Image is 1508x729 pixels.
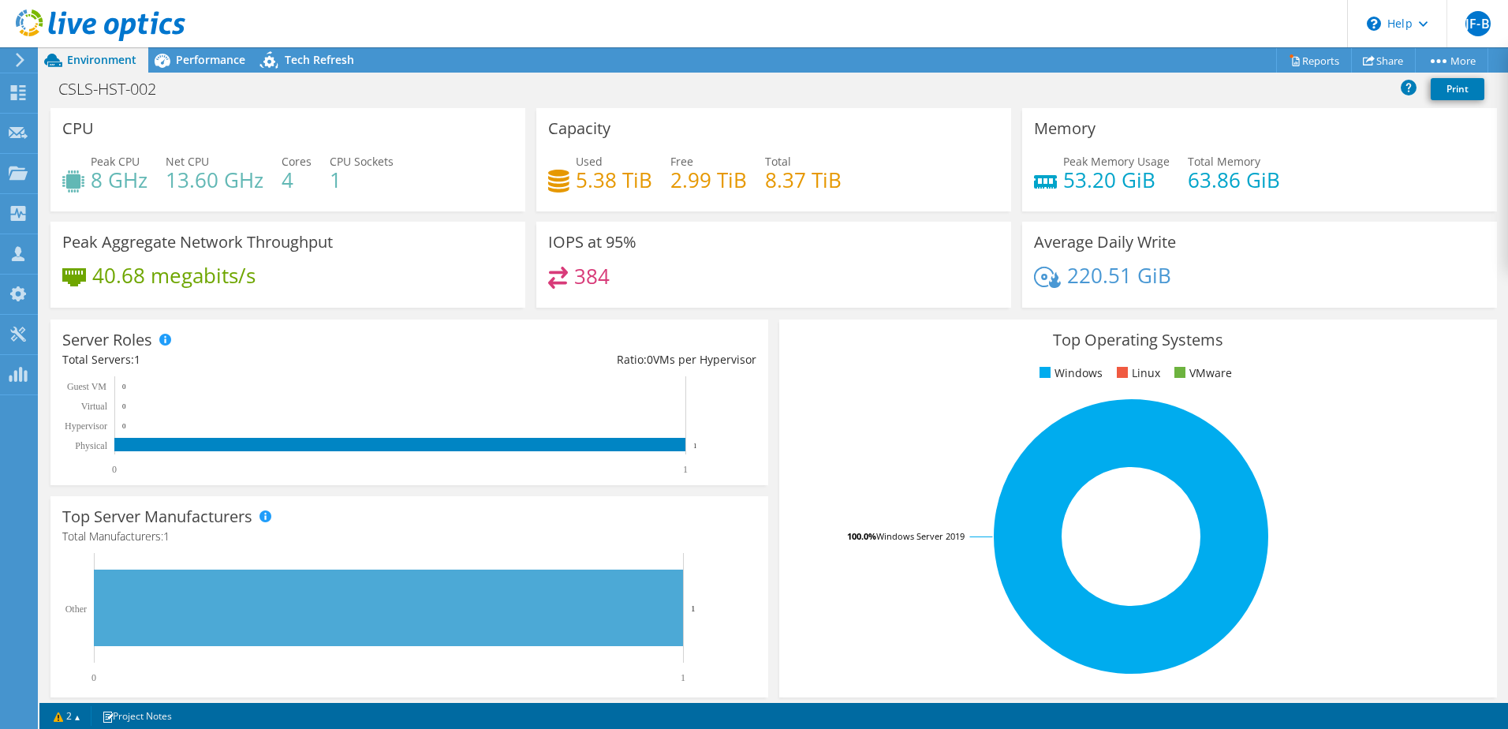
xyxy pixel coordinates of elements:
div: Total Servers: [62,351,409,368]
tspan: Windows Server 2019 [876,530,965,542]
span: 0 [647,352,653,367]
a: More [1415,48,1488,73]
text: 0 [91,672,96,683]
a: Reports [1276,48,1352,73]
span: 1 [163,529,170,544]
h4: 384 [574,267,610,285]
a: Print [1431,78,1484,100]
li: VMware [1170,364,1232,382]
span: CPU Sockets [330,154,394,169]
text: 0 [122,422,126,430]
span: 1 [134,352,140,367]
text: 1 [693,442,697,450]
h3: CPU [62,120,94,137]
span: Total [765,154,791,169]
h4: 5.38 TiB [576,171,652,189]
h3: Memory [1034,120,1096,137]
h4: 220.51 GiB [1067,267,1171,284]
span: Cores [282,154,312,169]
span: Peak CPU [91,154,140,169]
text: 0 [122,402,126,410]
span: Tech Refresh [285,52,354,67]
span: Net CPU [166,154,209,169]
h4: 63.86 GiB [1188,171,1280,189]
span: Peak Memory Usage [1063,154,1170,169]
h4: 8 GHz [91,171,147,189]
a: Project Notes [91,706,183,726]
text: Hypervisor [65,421,107,432]
text: 1 [691,604,696,613]
text: 0 [112,464,117,475]
h3: Capacity [548,120,610,137]
h1: CSLS-HST-002 [51,80,181,98]
span: Used [576,154,603,169]
h3: IOPS at 95% [548,234,636,251]
a: 2 [43,706,91,726]
text: Guest VM [67,381,106,392]
h4: Total Manufacturers: [62,528,756,545]
text: 1 [683,464,688,475]
tspan: 100.0% [847,530,876,542]
text: 1 [681,672,685,683]
h4: 1 [330,171,394,189]
span: Free [670,154,693,169]
h4: 2.99 TiB [670,171,747,189]
h4: 4 [282,171,312,189]
a: Share [1351,48,1416,73]
h3: Top Server Manufacturers [62,508,252,525]
span: Environment [67,52,136,67]
span: Total Memory [1188,154,1260,169]
h4: 40.68 megabits/s [92,267,256,284]
h4: 53.20 GiB [1063,171,1170,189]
li: Linux [1113,364,1160,382]
text: Virtual [81,401,108,412]
text: Other [65,604,87,615]
h3: Top Operating Systems [791,331,1485,349]
h3: Server Roles [62,331,152,349]
h3: Average Daily Write [1034,234,1176,251]
h3: Peak Aggregate Network Throughput [62,234,333,251]
text: Physical [75,440,107,451]
h4: 13.60 GHz [166,171,263,189]
h4: 8.37 TiB [765,171,842,189]
svg: \n [1367,17,1381,31]
li: Windows [1036,364,1103,382]
text: 0 [122,383,126,391]
span: JF-B [1465,11,1491,36]
div: Ratio: VMs per Hypervisor [409,351,756,368]
span: Performance [176,52,245,67]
